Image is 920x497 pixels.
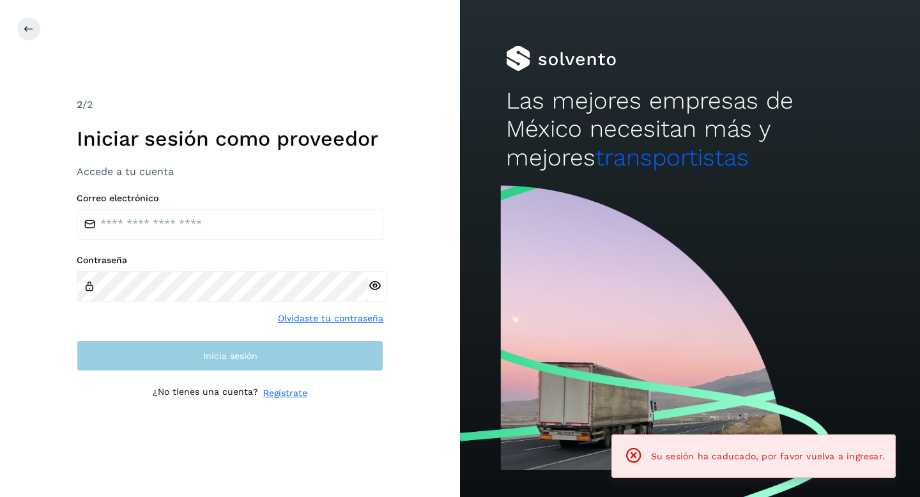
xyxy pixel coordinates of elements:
[506,87,874,172] h2: Las mejores empresas de México necesitan más y mejores
[77,193,383,204] label: Correo electrónico
[77,255,383,266] label: Contraseña
[278,312,383,325] a: Olvidaste tu contraseña
[203,351,257,360] span: Inicia sesión
[651,451,885,461] span: Su sesión ha caducado, por favor vuelva a ingresar.
[77,165,383,178] h3: Accede a tu cuenta
[77,97,383,112] div: /2
[77,126,383,151] h1: Iniciar sesión como proveedor
[595,144,749,171] span: transportistas
[263,386,307,400] a: Regístrate
[77,98,82,111] span: 2
[77,340,383,371] button: Inicia sesión
[153,386,258,400] p: ¿No tienes una cuenta?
